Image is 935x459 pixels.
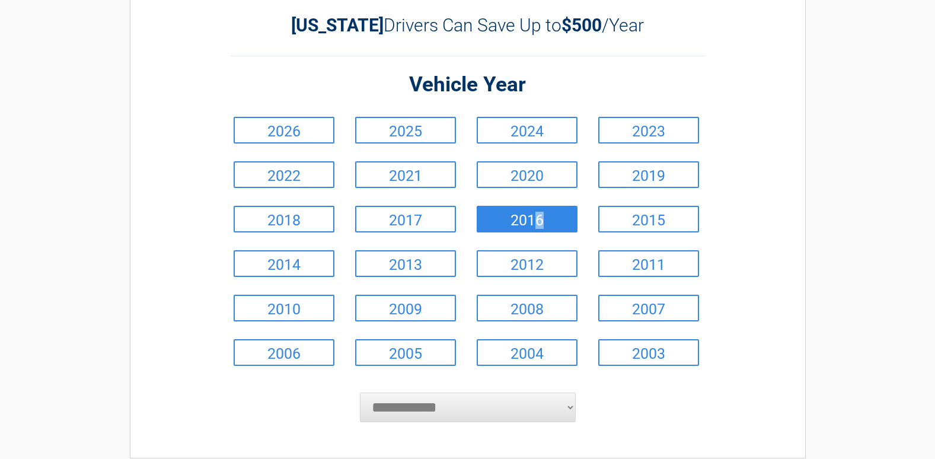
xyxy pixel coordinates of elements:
a: 2014 [234,250,334,277]
h2: Drivers Can Save Up to /Year [231,15,705,36]
a: 2010 [234,295,334,321]
a: 2016 [477,206,577,232]
a: 2018 [234,206,334,232]
a: 2023 [598,117,699,144]
a: 2019 [598,161,699,188]
a: 2003 [598,339,699,366]
a: 2005 [355,339,456,366]
a: 2024 [477,117,577,144]
a: 2006 [234,339,334,366]
a: 2009 [355,295,456,321]
a: 2007 [598,295,699,321]
b: $500 [561,15,602,36]
a: 2021 [355,161,456,188]
a: 2013 [355,250,456,277]
a: 2015 [598,206,699,232]
h2: Vehicle Year [231,71,705,99]
b: [US_STATE] [291,15,384,36]
a: 2025 [355,117,456,144]
a: 2012 [477,250,577,277]
a: 2008 [477,295,577,321]
a: 2020 [477,161,577,188]
a: 2017 [355,206,456,232]
a: 2004 [477,339,577,366]
a: 2026 [234,117,334,144]
a: 2011 [598,250,699,277]
a: 2022 [234,161,334,188]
